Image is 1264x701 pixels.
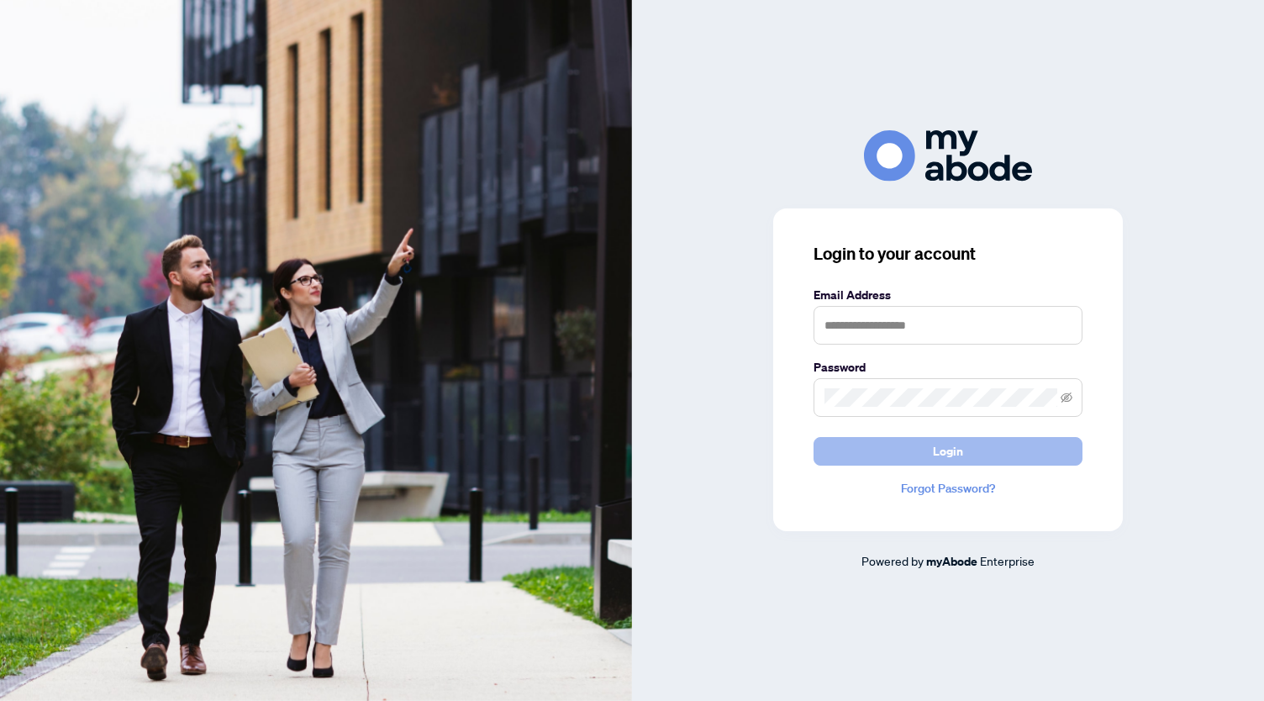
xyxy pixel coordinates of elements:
[814,242,1082,266] h3: Login to your account
[864,130,1032,182] img: ma-logo
[861,553,924,568] span: Powered by
[926,552,977,571] a: myAbode
[980,553,1035,568] span: Enterprise
[814,286,1082,304] label: Email Address
[1061,392,1072,403] span: eye-invisible
[814,437,1082,466] button: Login
[933,438,963,465] span: Login
[814,358,1082,377] label: Password
[814,479,1082,498] a: Forgot Password?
